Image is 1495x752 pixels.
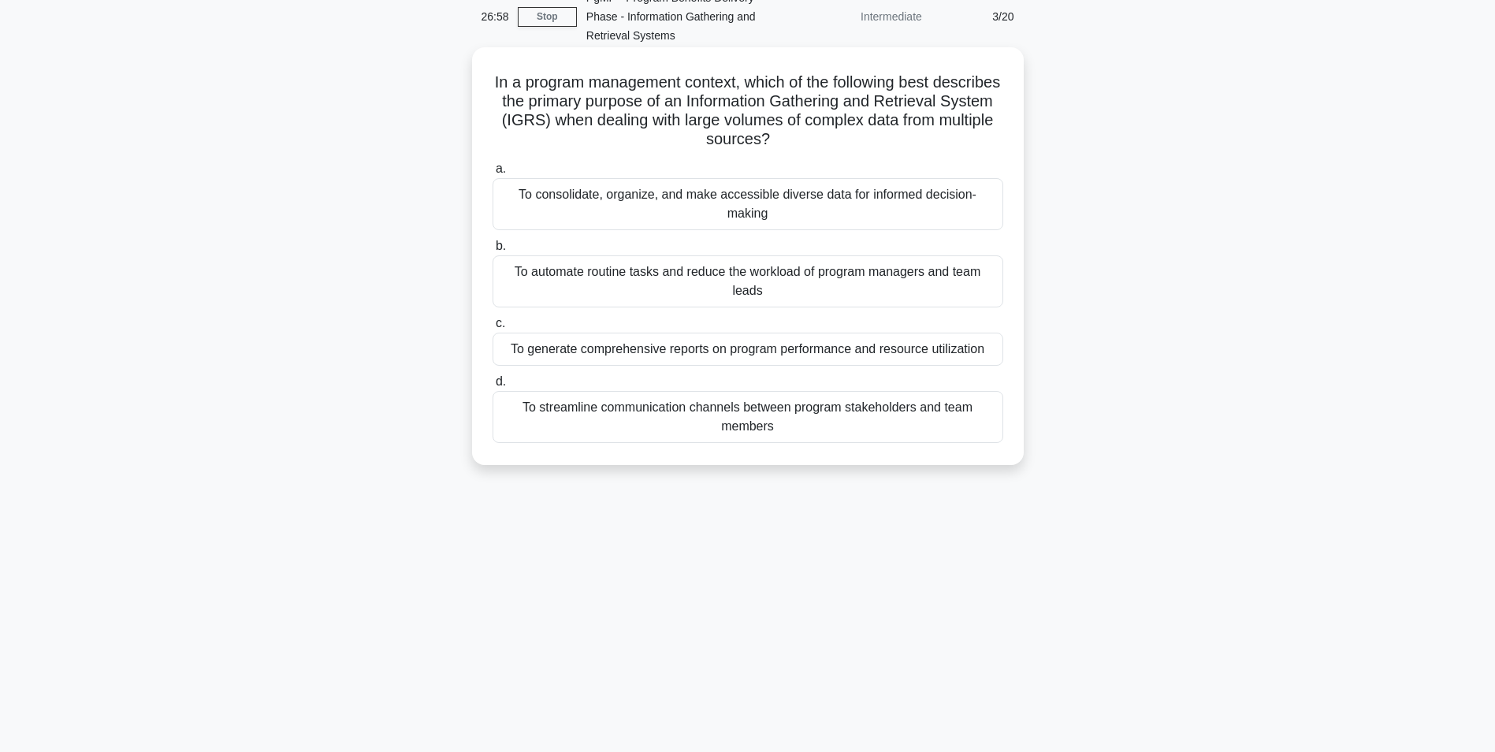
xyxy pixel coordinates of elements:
span: c. [496,316,505,329]
div: Intermediate [794,1,932,32]
div: To generate comprehensive reports on program performance and resource utilization [493,333,1003,366]
span: a. [496,162,506,175]
div: 26:58 [472,1,518,32]
a: Stop [518,7,577,27]
div: 3/20 [932,1,1024,32]
div: To streamline communication channels between program stakeholders and team members [493,391,1003,443]
span: b. [496,239,506,252]
div: To automate routine tasks and reduce the workload of program managers and team leads [493,255,1003,307]
span: d. [496,374,506,388]
div: To consolidate, organize, and make accessible diverse data for informed decision-making [493,178,1003,230]
h5: In a program management context, which of the following best describes the primary purpose of an ... [491,73,1005,150]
